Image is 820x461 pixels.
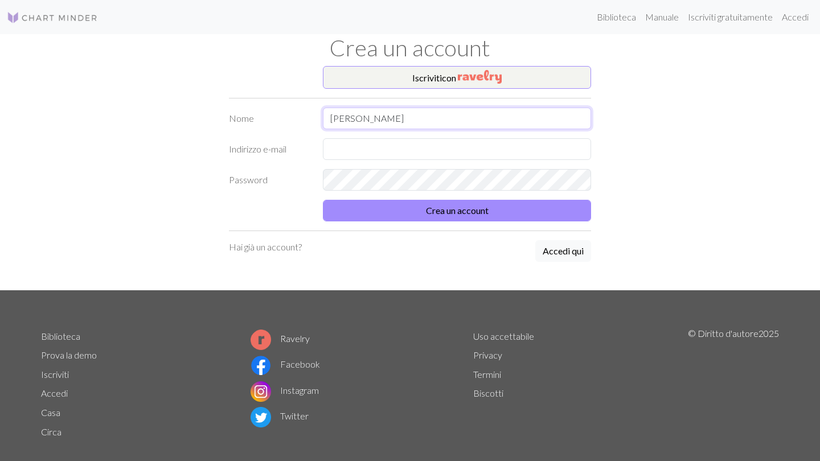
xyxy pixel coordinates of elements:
a: Facebook [251,359,320,369]
a: Twitter [251,410,309,421]
a: Uso accettabile [473,331,534,341]
h1: Crea un account [34,34,786,61]
a: Accedi qui [535,240,591,263]
a: Accedi [777,6,813,28]
img: Logo di Facebook [251,355,271,376]
img: Logo di Instagram [251,381,271,402]
a: Termini [473,369,501,380]
img: Logo [7,11,98,24]
a: Biblioteca [592,6,641,28]
label: Password [222,169,316,191]
button: Accedi qui [535,240,591,262]
a: Circa [41,426,61,437]
img: Logo di Twitter [251,407,271,427]
a: Iscriviti [41,369,69,380]
p: © Diritto d'autore 2025 [688,327,779,442]
a: Accedi [41,388,68,398]
a: Biblioteca [41,331,80,341]
p: Hai già un account? [229,240,302,254]
a: Casa [41,407,60,418]
a: Biscotti [473,388,503,398]
img: Ravelry [458,70,502,84]
a: Prova la demo [41,349,97,360]
label: Indirizzo e-mail [222,138,316,160]
a: Manuale [641,6,683,28]
a: Ravelry [251,333,310,344]
img: Logo di Ravelry [251,330,271,350]
button: Iscriviticon [323,66,591,89]
label: Nome [222,108,316,129]
a: Privacy [473,349,502,360]
button: Crea un account [323,200,591,221]
a: Iscriviti gratuitamente [683,6,777,28]
a: Instagram [251,385,319,396]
